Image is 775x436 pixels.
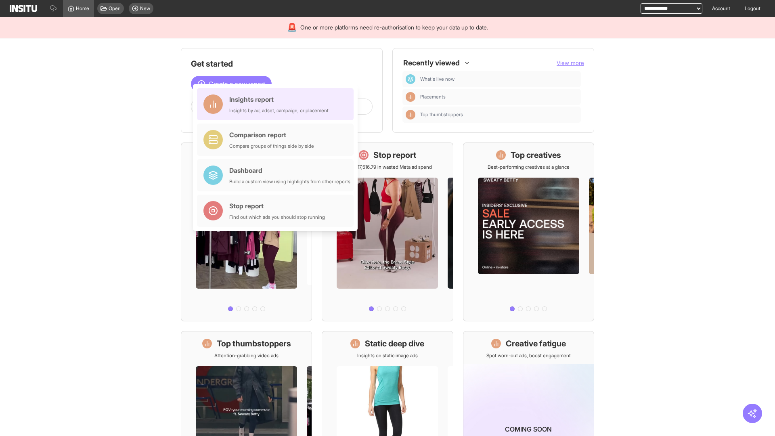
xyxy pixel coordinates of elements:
h1: Get started [191,58,373,69]
div: 🚨 [287,22,297,33]
div: Compare groups of things side by side [229,143,314,149]
div: Find out which ads you should stop running [229,214,325,220]
p: Attention-grabbing video ads [214,352,279,359]
span: View more [557,59,584,66]
div: Insights [406,110,415,119]
a: Stop reportSave £17,516.79 in wasted Meta ad spend [322,143,453,321]
a: What's live nowSee all active ads instantly [181,143,312,321]
button: View more [557,59,584,67]
span: Open [109,5,121,12]
span: Top thumbstoppers [420,111,463,118]
span: Top thumbstoppers [420,111,578,118]
span: Create a new report [209,79,265,89]
div: Comparison report [229,130,314,140]
span: Placements [420,94,578,100]
div: Dashboard [406,74,415,84]
p: Save £17,516.79 in wasted Meta ad spend [343,164,432,170]
div: Insights by ad, adset, campaign, or placement [229,107,329,114]
div: Dashboard [229,166,350,175]
span: One or more platforms need re-authorisation to keep your data up to date. [300,23,488,31]
button: Create a new report [191,76,272,92]
p: Best-performing creatives at a glance [488,164,570,170]
span: What's live now [420,76,455,82]
h1: Stop report [373,149,416,161]
div: Build a custom view using highlights from other reports [229,178,350,185]
img: Logo [10,5,37,12]
a: Top creativesBest-performing creatives at a glance [463,143,594,321]
span: Placements [420,94,446,100]
h1: Top creatives [511,149,561,161]
h1: Static deep dive [365,338,424,349]
p: Insights on static image ads [357,352,418,359]
span: Home [76,5,89,12]
span: What's live now [420,76,578,82]
h1: Top thumbstoppers [217,338,291,349]
div: Insights [406,92,415,102]
span: New [140,5,150,12]
div: Stop report [229,201,325,211]
div: Insights report [229,94,329,104]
